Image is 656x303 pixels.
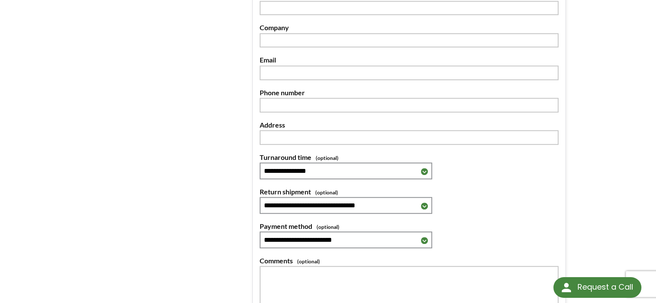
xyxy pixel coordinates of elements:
[260,152,559,163] label: Turnaround time
[260,221,559,232] label: Payment method
[260,54,559,66] label: Email
[553,277,641,298] div: Request a Call
[260,87,559,98] label: Phone number
[559,281,573,294] img: round button
[260,255,559,266] label: Comments
[260,22,559,33] label: Company
[260,119,559,131] label: Address
[260,186,559,197] label: Return shipment
[577,277,633,297] div: Request a Call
